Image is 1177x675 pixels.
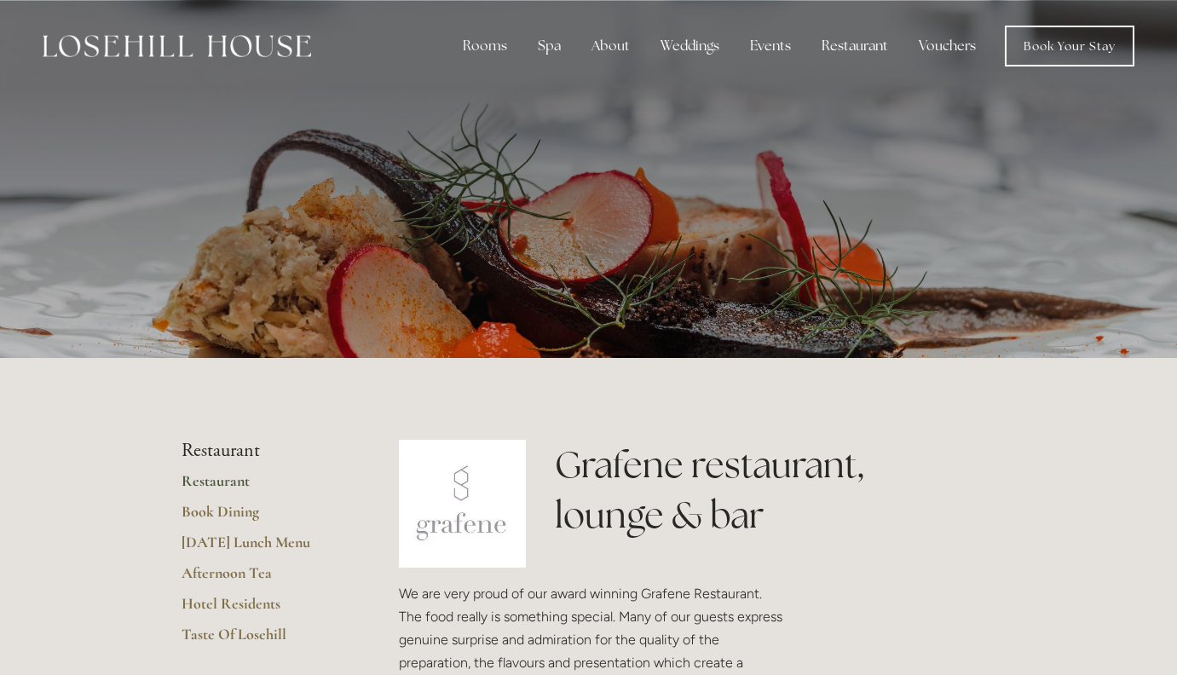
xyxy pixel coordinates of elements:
[1005,26,1134,66] a: Book Your Stay
[449,29,521,63] div: Rooms
[399,440,527,568] img: grafene.jpg
[182,594,344,625] a: Hotel Residents
[182,625,344,655] a: Taste Of Losehill
[905,29,989,63] a: Vouchers
[647,29,733,63] div: Weddings
[555,440,995,540] h1: Grafene restaurant, lounge & bar
[578,29,643,63] div: About
[182,502,344,533] a: Book Dining
[182,563,344,594] a: Afternoon Tea
[736,29,805,63] div: Events
[182,471,344,502] a: Restaurant
[524,29,574,63] div: Spa
[808,29,902,63] div: Restaurant
[43,35,311,57] img: Losehill House
[182,440,344,462] li: Restaurant
[182,533,344,563] a: [DATE] Lunch Menu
